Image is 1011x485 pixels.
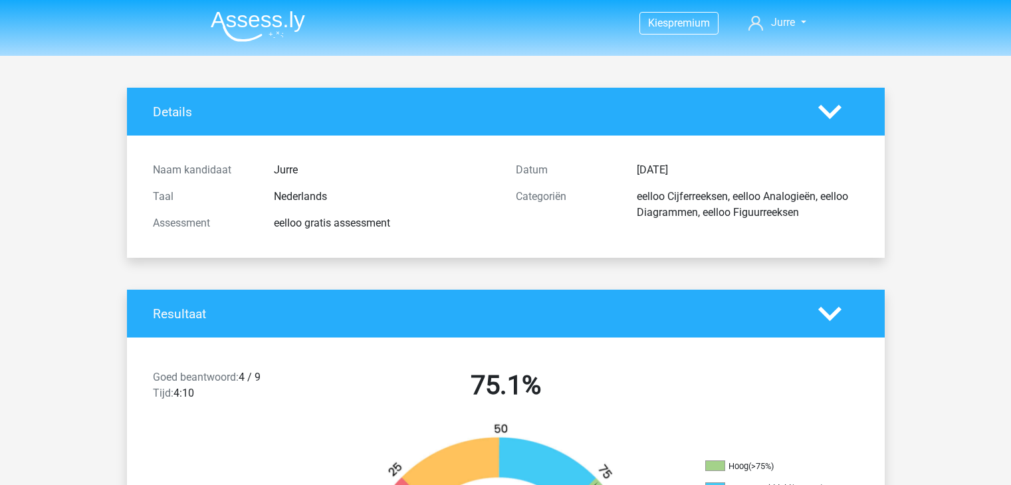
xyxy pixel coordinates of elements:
[143,162,264,178] div: Naam kandidaat
[743,15,811,31] a: Jurre
[705,460,838,472] li: Hoog
[143,369,324,407] div: 4 / 9 4:10
[668,17,710,29] span: premium
[143,215,264,231] div: Assessment
[264,189,506,205] div: Nederlands
[627,162,869,178] div: [DATE]
[211,11,305,42] img: Assessly
[748,461,774,471] div: (>75%)
[153,306,798,322] h4: Resultaat
[153,104,798,120] h4: Details
[153,371,239,383] span: Goed beantwoord:
[640,14,718,32] a: Kiespremium
[771,16,795,29] span: Jurre
[264,215,506,231] div: eelloo gratis assessment
[506,189,627,221] div: Categoriën
[648,17,668,29] span: Kies
[153,387,173,399] span: Tijd:
[627,189,869,221] div: eelloo Cijferreeksen, eelloo Analogieën, eelloo Diagrammen, eelloo Figuurreeksen
[334,369,677,401] h2: 75.1%
[143,189,264,205] div: Taal
[264,162,506,178] div: Jurre
[506,162,627,178] div: Datum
